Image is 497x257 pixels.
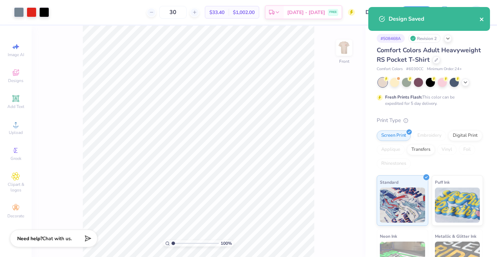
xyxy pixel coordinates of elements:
div: Print Type [377,116,483,124]
img: Front [337,41,351,55]
span: [DATE] - [DATE] [287,9,325,16]
strong: Fresh Prints Flash: [385,94,422,100]
strong: Need help? [17,235,42,242]
span: Comfort Colors Adult Heavyweight RS Pocket T-Shirt [377,46,481,64]
div: Embroidery [413,130,446,141]
input: Untitled Design [360,5,395,19]
div: Applique [377,144,405,155]
img: Standard [380,188,425,223]
div: Foil [459,144,475,155]
div: Rhinestones [377,158,411,169]
span: Decorate [7,213,24,219]
div: Screen Print [377,130,411,141]
div: Vinyl [437,144,457,155]
span: $1,002.00 [233,9,255,16]
span: $33.40 [209,9,224,16]
span: FREE [329,10,337,15]
button: close [479,15,484,23]
span: Add Text [7,104,24,109]
input: – – [159,6,187,19]
span: Image AI [8,52,24,58]
span: Minimum Order: 24 + [427,66,462,72]
div: Design Saved [389,15,479,23]
span: Neon Ink [380,232,397,240]
span: Metallic & Glitter Ink [435,232,476,240]
div: Revision 2 [408,34,441,43]
span: Clipart & logos [4,182,28,193]
div: # 508468A [377,34,405,43]
span: Designs [8,78,23,83]
span: Puff Ink [435,178,450,186]
span: Comfort Colors [377,66,403,72]
img: Puff Ink [435,188,480,223]
div: Front [339,58,349,65]
div: Transfers [407,144,435,155]
div: Digital Print [448,130,482,141]
span: 100 % [221,240,232,246]
span: Upload [9,130,23,135]
span: # 6030CC [406,66,423,72]
span: Standard [380,178,398,186]
div: This color can be expedited for 5 day delivery. [385,94,471,107]
span: Greek [11,156,21,161]
span: Chat with us. [42,235,72,242]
